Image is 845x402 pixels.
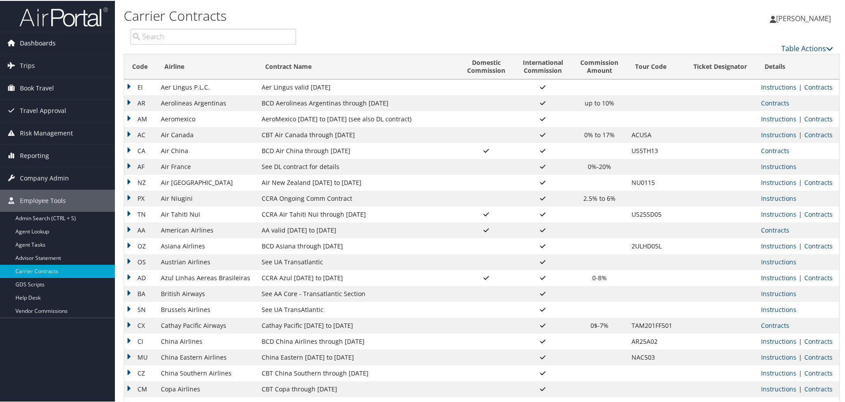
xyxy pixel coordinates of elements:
a: View Ticketing Instructions [761,257,796,265]
td: OS [124,253,156,269]
a: View Ticketing Instructions [761,273,796,281]
td: Cathay Pacific [DATE] to [DATE] [257,317,458,333]
a: View Contracts [761,146,789,154]
td: 0-8% [572,269,627,285]
h1: Carrier Contracts [124,6,601,24]
a: View Contracts [804,130,833,138]
td: AA [124,222,156,237]
td: NAC503 [627,349,685,364]
td: Air Tahiti Nui [156,206,257,222]
span: | [796,177,804,186]
td: US25SD05 [627,206,685,222]
td: Aer Lingus P.L.C. [156,79,257,94]
td: Air France [156,158,257,174]
td: Austrian Airlines [156,253,257,269]
span: | [796,130,804,138]
td: AD [124,269,156,285]
span: Risk Management [20,121,73,143]
a: View Contracts [804,82,833,90]
td: NU0115 [627,174,685,190]
td: CCRA Azul [DATE] to [DATE] [257,269,458,285]
a: View Ticketing Instructions [761,193,796,202]
td: EI [124,79,156,94]
td: Asiana Airlines [156,237,257,253]
span: | [796,384,804,392]
a: View Ticketing Instructions [761,241,796,249]
th: Code: activate to sort column ascending [124,53,156,79]
span: Trips [20,54,35,76]
span: | [796,241,804,249]
a: [PERSON_NAME] [770,4,840,31]
td: TAM201FF501 [627,317,685,333]
a: Table Actions [781,43,833,53]
td: ACUSA [627,126,685,142]
th: Airline: activate to sort column descending [156,53,257,79]
td: OZ [124,237,156,253]
td: up to 10% [572,94,627,110]
img: airportal-logo.png [19,6,108,26]
a: View Ticketing Instructions [761,336,796,345]
td: See UA Transatlantic [257,253,458,269]
span: | [796,368,804,376]
td: AeroMexico [DATE] to [DATE] (see also DL contract) [257,110,458,126]
td: China Eastern Airlines [156,349,257,364]
td: BCD Aerolineas Argentinas through [DATE] [257,94,458,110]
span: | [796,209,804,218]
a: View Ticketing Instructions [761,130,796,138]
td: 0$-7% [572,317,627,333]
span: | [796,82,804,90]
td: China Eastern [DATE] to [DATE] [257,349,458,364]
a: View Contracts [761,98,789,106]
td: AM [124,110,156,126]
td: CA [124,142,156,158]
th: CommissionAmount: activate to sort column ascending [572,53,627,79]
a: View Contracts [804,241,833,249]
a: View Ticketing Instructions [761,82,796,90]
td: CBT Copa through [DATE] [257,380,458,396]
td: BA [124,285,156,301]
td: Air [GEOGRAPHIC_DATA] [156,174,257,190]
td: Azul Linhas Aereas Brasileiras [156,269,257,285]
td: American Airlines [156,222,257,237]
td: CZ [124,364,156,380]
span: | [796,273,804,281]
td: See UA TransAtlantic [257,301,458,317]
td: AR [124,94,156,110]
a: View Ticketing Instructions [761,289,796,297]
a: View Contracts [804,177,833,186]
td: Aerolineas Argentinas [156,94,257,110]
td: 0%-20% [572,158,627,174]
td: MU [124,349,156,364]
td: BCD Air China through [DATE] [257,142,458,158]
td: Air Niugini [156,190,257,206]
td: Aeromexico [156,110,257,126]
a: View Ticketing Instructions [761,368,796,376]
td: SN [124,301,156,317]
a: View Contracts [804,384,833,392]
td: BCD Asiana through [DATE] [257,237,458,253]
td: CBT Air Canada through [DATE] [257,126,458,142]
td: CCRA Ongoing Comm Contract [257,190,458,206]
td: Air New Zealand [DATE] to [DATE] [257,174,458,190]
span: | [796,352,804,361]
td: Air Canada [156,126,257,142]
td: CCRA Air Tahiti Nui through [DATE] [257,206,458,222]
span: | [796,114,804,122]
a: View Contracts [761,320,789,329]
a: View Contracts [804,336,833,345]
td: AC [124,126,156,142]
a: View Ticketing Instructions [761,304,796,313]
td: AR25A02 [627,333,685,349]
th: Ticket Designator: activate to sort column ascending [685,53,757,79]
a: View Contracts [804,273,833,281]
a: View Ticketing Instructions [761,352,796,361]
td: Brussels Airlines [156,301,257,317]
td: CX [124,317,156,333]
span: Travel Approval [20,99,66,121]
td: Aer Lingus valid [DATE] [257,79,458,94]
th: Details: activate to sort column ascending [757,53,839,79]
td: 2ULHD05L [627,237,685,253]
td: Air China [156,142,257,158]
td: Copa Airlines [156,380,257,396]
a: View Contracts [804,114,833,122]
